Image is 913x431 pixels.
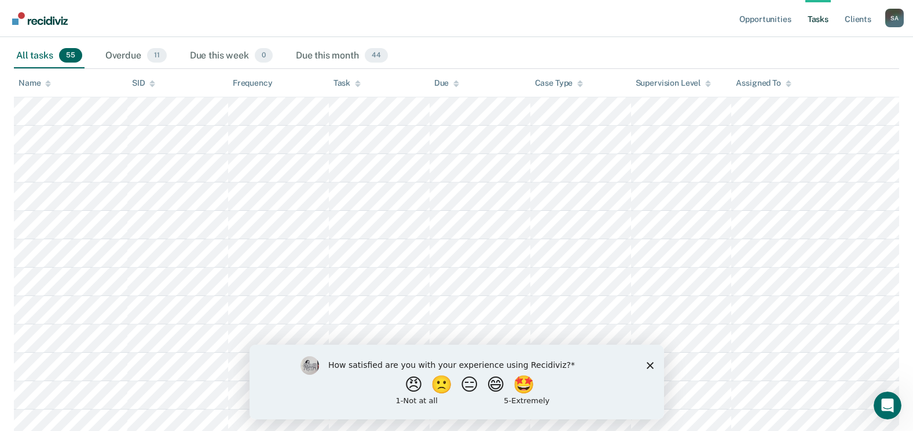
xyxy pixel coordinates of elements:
[736,78,791,88] div: Assigned To
[233,78,273,88] div: Frequency
[434,78,460,88] div: Due
[885,9,904,27] div: S A
[874,392,901,419] iframe: Intercom live chat
[132,78,156,88] div: SID
[636,78,712,88] div: Supervision Level
[14,43,85,69] div: All tasks55
[365,48,388,63] span: 44
[255,48,273,63] span: 0
[294,43,390,69] div: Due this month44
[19,78,51,88] div: Name
[333,78,361,88] div: Task
[535,78,584,88] div: Case Type
[147,48,167,63] span: 11
[188,43,275,69] div: Due this week0
[12,12,68,25] img: Recidiviz
[885,9,904,27] button: Profile dropdown button
[59,48,82,63] span: 55
[103,43,169,69] div: Overdue11
[250,345,664,419] iframe: Survey by Kim from Recidiviz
